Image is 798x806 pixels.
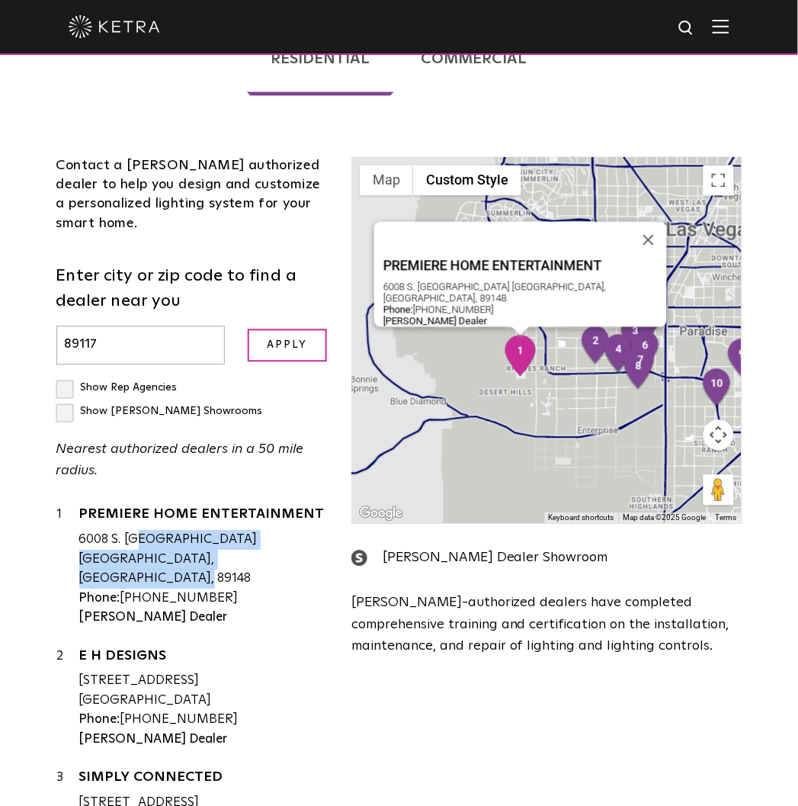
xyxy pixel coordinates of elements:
[248,329,327,362] input: Apply
[56,439,329,483] p: Nearest authorized dealers in a 50 mile radius.
[678,19,697,38] img: search icon
[56,157,329,234] div: Contact a [PERSON_NAME] authorized dealer to help you design and customize a personalized lightin...
[56,383,178,393] label: Show Rep Agencies
[247,21,394,96] a: Residential
[413,165,521,196] button: Custom Style
[603,334,635,375] div: 4
[79,589,329,609] div: [PHONE_NUMBER]
[383,304,413,316] strong: Phone:
[703,165,734,196] button: Toggle fullscreen view
[79,714,120,727] strong: Phone:
[56,265,329,315] label: Enter city or zip code to find a dealer near you
[56,647,79,750] div: 2
[549,513,614,524] button: Keyboard shortcuts
[703,475,734,506] button: Drag Pegman onto the map to open Street View
[623,351,655,392] div: 8
[356,504,406,524] img: Google
[351,548,742,570] div: [PERSON_NAME] Dealer Showroom
[69,15,160,38] img: ketra-logo-2019-white
[383,281,667,304] div: 6008 S. [GEOGRAPHIC_DATA] [GEOGRAPHIC_DATA], [GEOGRAPHIC_DATA], 89148
[79,508,329,527] a: PREMIERE HOME ENTERTAINMENT
[356,504,406,524] a: Open this area in Google Maps (opens a new window)
[630,330,662,371] div: 6
[56,506,79,628] div: 1
[383,258,667,278] a: PREMIERE HOME ENTERTAINMENT
[716,514,737,522] a: Terms (opens in new tab)
[79,650,329,669] a: E H DESIGNS
[726,339,758,380] div: 9
[383,316,487,327] strong: [PERSON_NAME] Dealer
[56,326,226,365] input: Enter city or zip code
[703,420,734,451] button: Map camera controls
[79,531,329,589] div: 6008 S. [GEOGRAPHIC_DATA] [GEOGRAPHIC_DATA], [GEOGRAPHIC_DATA], 89148
[79,711,329,731] div: [PHONE_NUMBER]
[623,514,707,522] span: Map data ©2025 Google
[79,672,329,711] div: [STREET_ADDRESS] [GEOGRAPHIC_DATA]
[580,326,612,367] div: 2
[701,368,733,409] div: 10
[625,345,657,386] div: 7
[713,19,729,34] img: Hamburger%20Nav.svg
[630,222,667,258] button: Close
[351,592,742,658] p: [PERSON_NAME]-authorized dealers have completed comprehensive training and certification on the i...
[505,336,537,377] div: 1
[383,304,667,316] div: [PHONE_NUMBER]
[79,612,228,625] strong: [PERSON_NAME] Dealer
[79,771,329,790] a: SIMPLY CONNECTED
[360,165,413,196] button: Show street map
[351,551,367,567] img: showroom_icon.png
[79,592,120,605] strong: Phone:
[398,21,552,96] a: Commercial
[56,406,263,417] label: Show [PERSON_NAME] Showrooms
[79,734,228,747] strong: [PERSON_NAME] Dealer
